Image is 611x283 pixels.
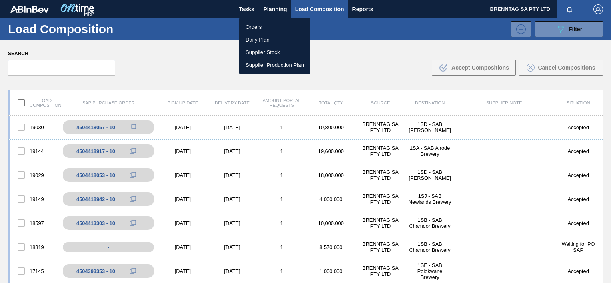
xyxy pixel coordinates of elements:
a: Orders [239,21,310,34]
a: Supplier Production Plan [239,59,310,72]
a: Supplier Stock [239,46,310,59]
a: Daily Plan [239,34,310,46]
